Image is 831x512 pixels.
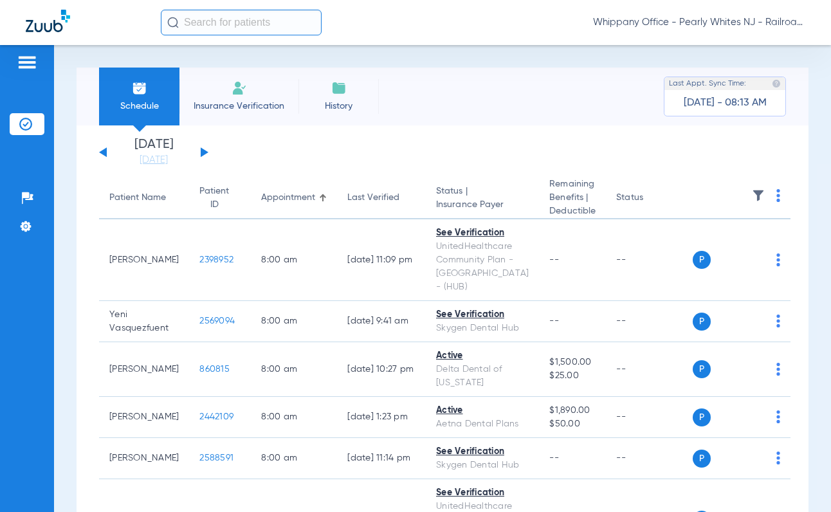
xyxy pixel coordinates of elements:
td: 8:00 AM [251,438,337,479]
span: 2588591 [199,453,233,462]
img: group-dot-blue.svg [776,189,780,202]
span: -- [549,255,559,264]
td: -- [606,397,693,438]
span: Last Appt. Sync Time: [669,77,746,90]
div: See Verification [436,308,529,322]
div: See Verification [436,226,529,240]
td: [PERSON_NAME] [99,219,189,301]
input: Search for patients [161,10,322,35]
td: [DATE] 11:14 PM [337,438,426,479]
div: Patient ID [199,185,241,212]
span: Whippany Office - Pearly Whites NJ - Railroad Plaza Dental Associates LLC - Whippany General [593,16,805,29]
span: Insurance Payer [436,198,529,212]
div: UnitedHealthcare Community Plan - [GEOGRAPHIC_DATA] - (HUB) [436,240,529,294]
div: See Verification [436,445,529,459]
span: Schedule [109,100,170,113]
td: 8:00 AM [251,397,337,438]
img: Schedule [132,80,147,96]
div: Skygen Dental Hub [436,322,529,335]
div: Skygen Dental Hub [436,459,529,472]
span: $25.00 [549,369,596,383]
span: 860815 [199,365,230,374]
div: Patient Name [109,191,166,205]
span: $1,890.00 [549,404,596,417]
td: -- [606,438,693,479]
td: -- [606,219,693,301]
a: [DATE] [115,154,192,167]
span: P [693,450,711,468]
span: 2398952 [199,255,233,264]
span: P [693,360,711,378]
td: [DATE] 1:23 PM [337,397,426,438]
div: Patient Name [109,191,179,205]
span: -- [549,453,559,462]
span: [DATE] - 08:13 AM [684,96,767,109]
td: 8:00 AM [251,219,337,301]
td: [PERSON_NAME] [99,438,189,479]
span: $50.00 [549,417,596,431]
span: P [693,408,711,426]
td: [DATE] 10:27 PM [337,342,426,397]
span: -- [549,316,559,325]
span: P [693,251,711,269]
div: Appointment [261,191,315,205]
td: 8:00 AM [251,301,337,342]
img: History [331,80,347,96]
td: 8:00 AM [251,342,337,397]
th: Status [606,178,693,219]
img: Search Icon [167,17,179,28]
div: Last Verified [347,191,399,205]
img: Manual Insurance Verification [232,80,247,96]
td: [PERSON_NAME] [99,397,189,438]
span: History [308,100,369,113]
span: $1,500.00 [549,356,596,369]
th: Status | [426,178,539,219]
td: -- [606,342,693,397]
div: Active [436,404,529,417]
td: Yeni Vasquezfuent [99,301,189,342]
div: Delta Dental of [US_STATE] [436,363,529,390]
img: Zuub Logo [26,10,70,32]
img: filter.svg [752,189,765,202]
img: group-dot-blue.svg [776,410,780,423]
img: last sync help info [772,79,781,88]
td: -- [606,301,693,342]
td: [PERSON_NAME] [99,342,189,397]
div: Appointment [261,191,327,205]
div: Patient ID [199,185,229,212]
img: group-dot-blue.svg [776,315,780,327]
img: group-dot-blue.svg [776,363,780,376]
td: [DATE] 9:41 AM [337,301,426,342]
img: group-dot-blue.svg [776,253,780,266]
li: [DATE] [115,138,192,167]
span: 2569094 [199,316,235,325]
img: hamburger-icon [17,55,37,70]
div: Aetna Dental Plans [436,417,529,431]
span: P [693,313,711,331]
img: group-dot-blue.svg [776,452,780,464]
span: Insurance Verification [189,100,289,113]
div: Last Verified [347,191,415,205]
div: See Verification [436,486,529,500]
span: Deductible [549,205,596,218]
td: [DATE] 11:09 PM [337,219,426,301]
span: 2442109 [199,412,233,421]
div: Active [436,349,529,363]
th: Remaining Benefits | [539,178,606,219]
